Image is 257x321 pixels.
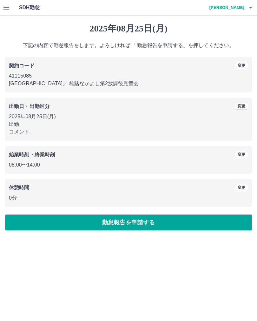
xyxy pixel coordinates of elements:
b: 休憩時間 [9,185,30,190]
b: 契約コード [9,63,35,68]
button: 勤怠報告を申請する [5,215,252,230]
p: [GEOGRAPHIC_DATA] ／ 雄踏なかよし第2放課後児童会 [9,80,248,87]
button: 変更 [235,151,248,158]
p: コメント: [9,128,248,136]
p: 08:00 〜 14:00 [9,161,248,169]
p: 0分 [9,194,248,202]
button: 変更 [235,62,248,69]
button: 変更 [235,184,248,191]
b: 始業時刻・終業時刻 [9,152,55,157]
p: 2025年08月25日(月) [9,113,248,120]
b: 出勤日・出勤区分 [9,104,50,109]
h1: 2025年08月25日(月) [5,23,252,34]
button: 変更 [235,103,248,110]
p: 41115085 [9,72,248,80]
p: 下記の内容で勤怠報告をします。よろしければ 「勤怠報告を申請する」を押してください。 [5,42,252,49]
p: 出勤 [9,120,248,128]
